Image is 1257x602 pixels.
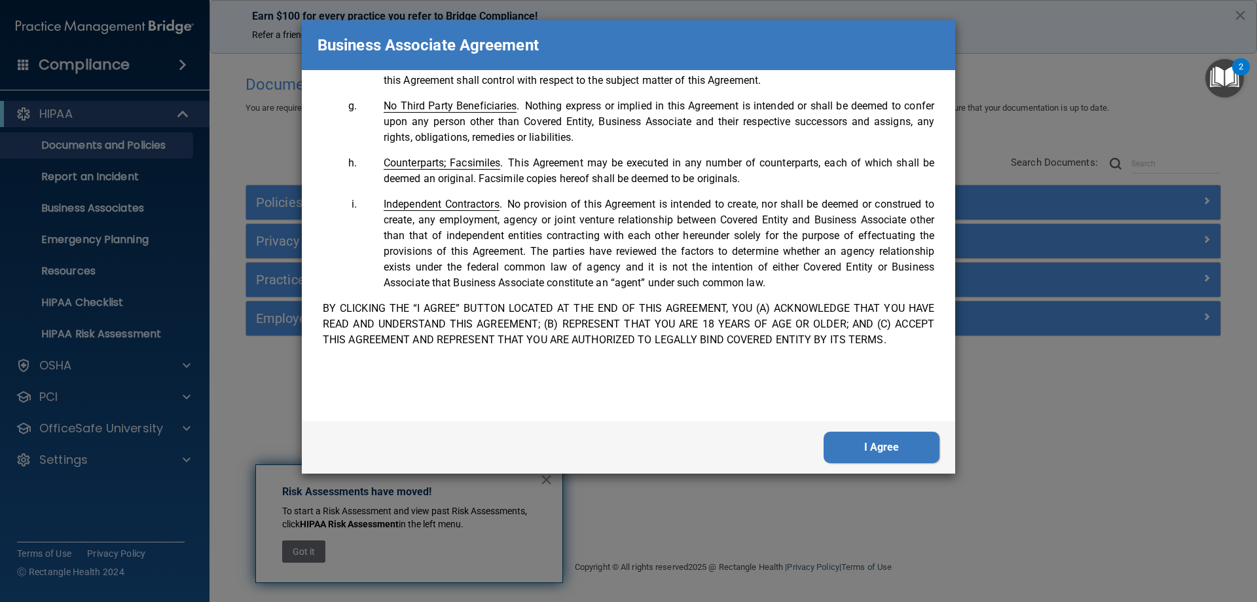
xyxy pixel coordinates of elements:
[384,100,520,112] span: .
[384,157,503,169] span: .
[384,198,500,211] span: Independent Contractors
[1205,59,1244,98] button: Open Resource Center, 2 new notifications
[323,301,934,348] p: BY CLICKING THE “I AGREE” BUTTON LOCATED AT THE END OF THIS AGREEMENT, YOU (A) ACKNOWLEDGE THAT Y...
[359,98,934,145] li: Nothing express or implied in this Agreement is intended or shall be deemed to confer upon any pe...
[359,155,934,187] li: This Agreement may be executed in any number of counterparts, each of which shall be deemed an or...
[318,31,539,60] p: Business Associate Agreement
[824,432,939,463] button: I Agree
[359,197,934,291] li: No provision of this Agreement is intended to create, nor shall be deemed or construed to create,...
[384,198,502,210] span: .
[384,157,500,170] span: Counterparts; Facsimiles
[384,100,517,113] span: No Third Party Beneficiaries
[1239,67,1243,84] div: 2
[1030,509,1241,561] iframe: Drift Widget Chat Controller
